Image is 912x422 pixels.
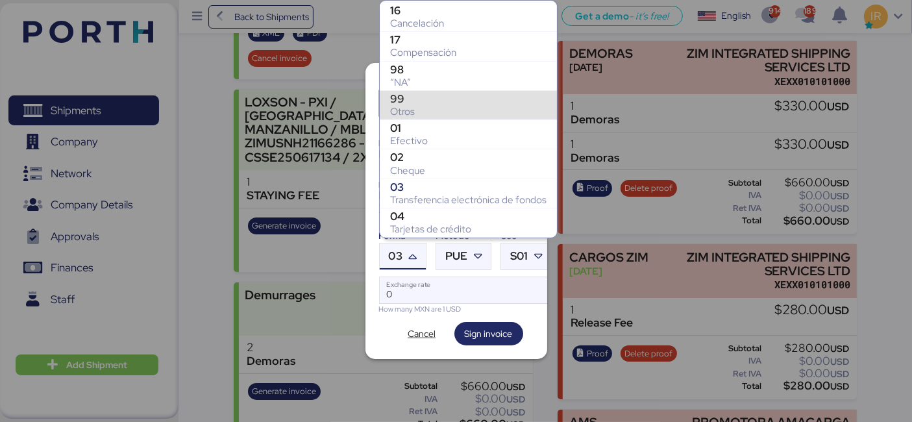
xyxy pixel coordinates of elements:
[445,251,467,262] span: PUE
[390,193,547,206] div: Transferencia electrónica de fondos
[390,105,547,118] div: Otros
[390,134,547,147] div: Efectivo
[389,251,402,262] span: 03
[390,121,547,134] div: 01
[379,229,426,243] div: Forma
[390,164,547,177] div: Cheque
[380,277,552,303] input: Exchange rate
[454,322,523,345] button: Sign invoice
[390,46,547,59] div: Compensación
[390,63,547,76] div: 98
[390,33,547,46] div: 17
[389,322,454,345] button: Cancel
[390,17,547,30] div: Cancelación
[390,76,547,89] div: “NA”
[390,4,547,17] div: 16
[379,304,552,315] div: How many MXN are 1 USD
[390,92,547,105] div: 99
[390,180,547,193] div: 03
[510,251,528,262] span: S01
[390,210,547,223] div: 04
[408,326,436,341] span: Cancel
[390,223,547,236] div: Tarjetas de crédito
[390,151,547,164] div: 02
[465,326,513,341] span: Sign invoice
